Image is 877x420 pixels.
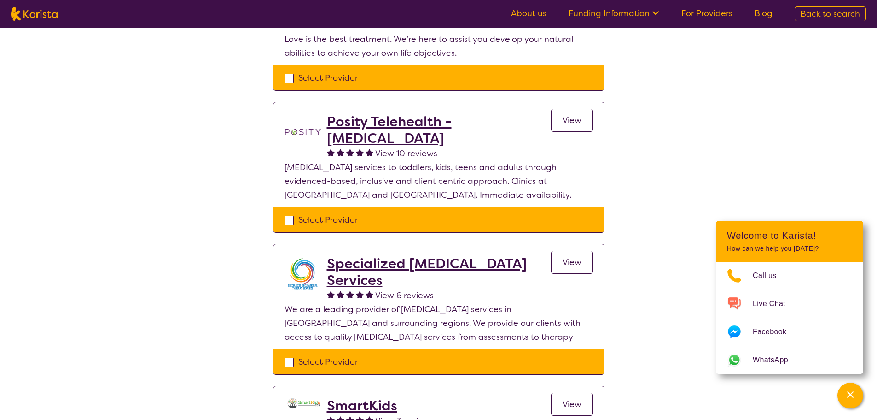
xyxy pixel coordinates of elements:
img: fullstar [356,290,364,298]
a: Posity Telehealth - [MEDICAL_DATA] [327,113,551,147]
img: fullstar [337,290,344,298]
img: vtv5ldhuy448mldqslni.jpg [285,255,321,292]
p: [MEDICAL_DATA] services to toddlers, kids, teens and adults through evidenced-based, inclusive an... [285,160,593,202]
span: WhatsApp [753,353,799,367]
a: SmartKids [327,397,434,414]
p: Love is the best treatment. We’re here to assist you develop your natural abilities to achieve yo... [285,32,593,60]
span: View [563,399,581,410]
span: Call us [753,269,788,283]
button: Channel Menu [837,383,863,408]
img: Karista logo [11,7,58,21]
img: fullstar [327,290,335,298]
a: For Providers [681,8,732,19]
a: Blog [755,8,772,19]
span: View 10 reviews [375,148,437,159]
img: fullstar [366,290,373,298]
img: fullstar [327,148,335,156]
span: View 6 reviews [375,290,434,301]
a: About us [511,8,546,19]
span: Back to search [801,8,860,19]
span: View [563,257,581,268]
img: fullstar [337,148,344,156]
a: Funding Information [569,8,659,19]
a: Back to search [795,6,866,21]
img: t1bslo80pcylnzwjhndq.png [285,113,321,150]
img: fullstar [366,148,373,156]
img: ltnxvukw6alefghrqtzz.png [285,397,321,410]
span: Facebook [753,325,797,339]
img: fullstar [356,148,364,156]
a: View [551,251,593,274]
ul: Choose channel [716,262,863,374]
h2: Welcome to Karista! [727,230,852,241]
a: View [551,393,593,416]
a: Web link opens in a new tab. [716,346,863,374]
a: View [551,109,593,132]
a: View 10 reviews [375,147,437,160]
span: Live Chat [753,297,796,311]
img: fullstar [346,290,354,298]
span: View [563,115,581,126]
img: fullstar [346,148,354,156]
a: Specialized [MEDICAL_DATA] Services [327,255,551,289]
p: How can we help you [DATE]? [727,245,852,253]
a: View 6 reviews [375,289,434,302]
p: We are a leading provider of [MEDICAL_DATA] services in [GEOGRAPHIC_DATA] and surrounding regions... [285,302,593,344]
div: Channel Menu [716,221,863,374]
